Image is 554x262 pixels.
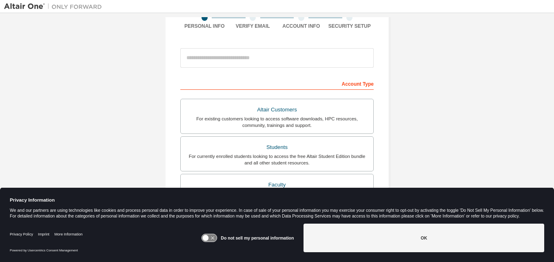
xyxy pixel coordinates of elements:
[186,142,368,153] div: Students
[326,23,374,29] div: Security Setup
[186,115,368,129] div: For existing customers looking to access software downloads, HPC resources, community, trainings ...
[229,23,277,29] div: Verify Email
[186,179,368,191] div: Faculty
[186,153,368,166] div: For currently enrolled students looking to access the free Altair Student Edition bundle and all ...
[277,23,326,29] div: Account Info
[180,23,229,29] div: Personal Info
[186,104,368,115] div: Altair Customers
[180,77,374,90] div: Account Type
[4,2,106,11] img: Altair One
